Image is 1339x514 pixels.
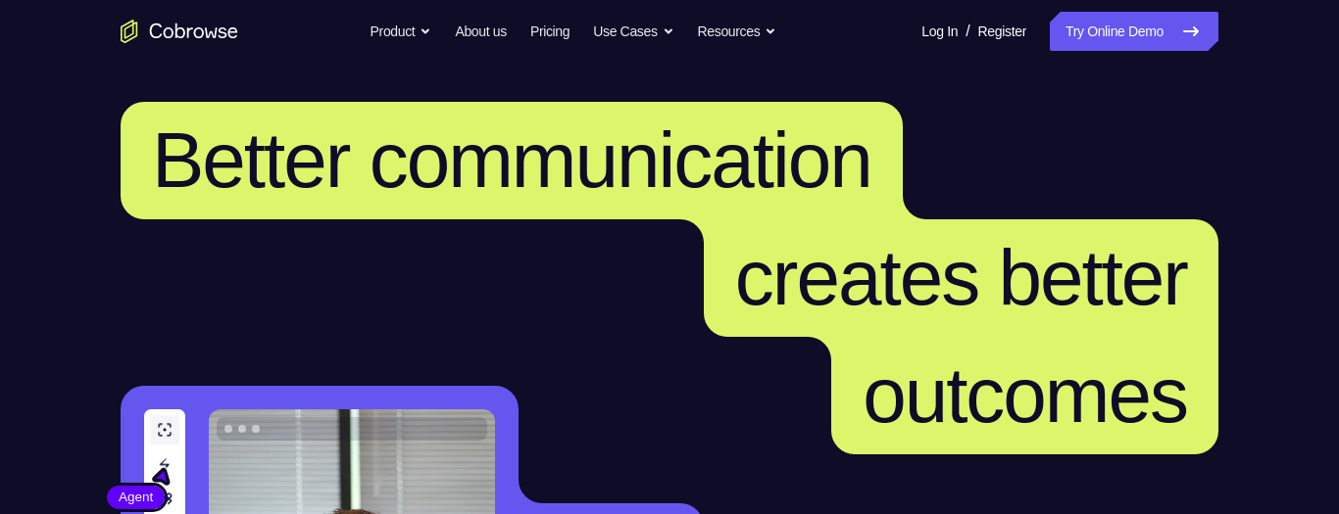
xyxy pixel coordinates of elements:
span: Agent [107,488,165,507]
button: Resources [698,12,777,51]
a: Go to the home page [121,20,238,43]
span: outcomes [863,351,1187,439]
span: / [966,20,969,43]
a: Pricing [530,12,570,51]
a: About us [455,12,506,51]
a: Try Online Demo [1050,12,1218,51]
a: Register [978,12,1026,51]
button: Product [371,12,432,51]
a: Log In [921,12,958,51]
button: Use Cases [593,12,673,51]
span: creates better [735,234,1187,321]
span: Better communication [152,117,871,204]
